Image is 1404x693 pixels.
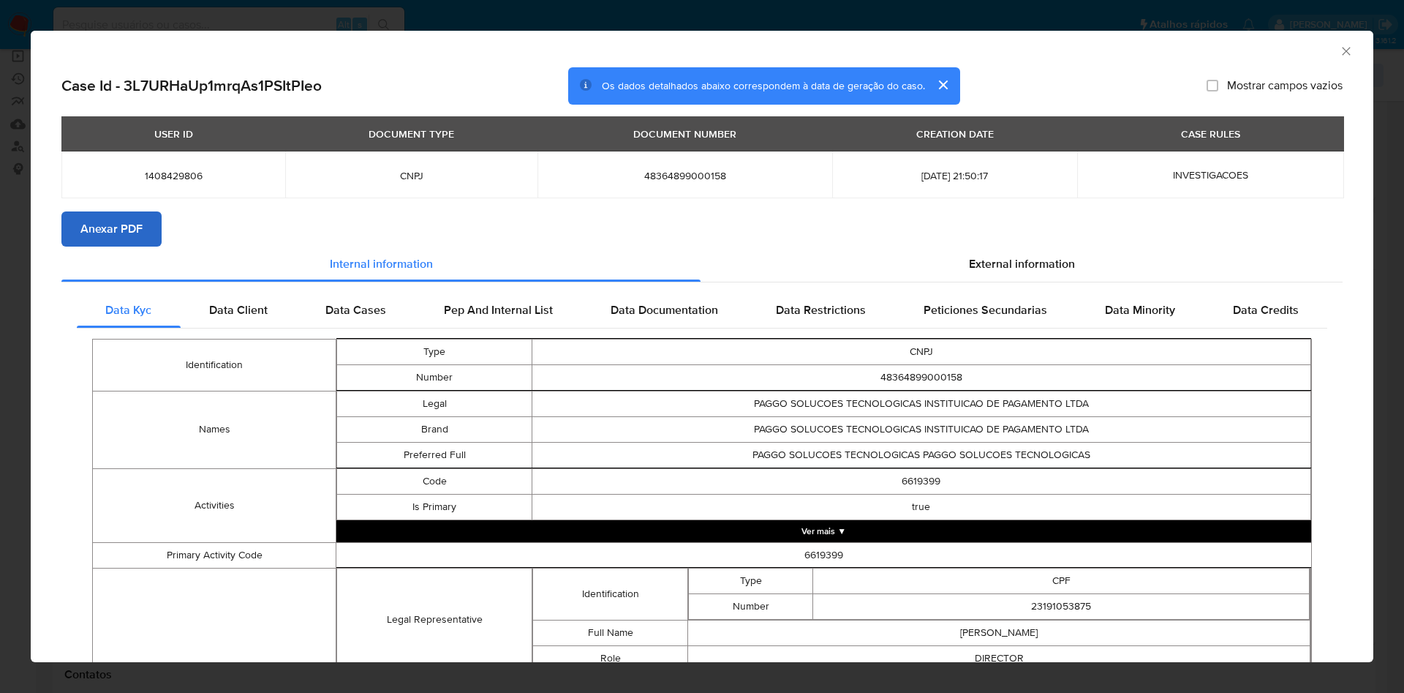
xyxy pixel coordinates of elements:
td: Number [689,593,813,619]
td: [PERSON_NAME] [688,620,1310,645]
td: Number [337,364,532,390]
div: CREATION DATE [907,121,1003,146]
td: CPF [813,568,1310,593]
span: [DATE] 21:50:17 [850,169,1060,182]
td: Primary Activity Code [93,542,336,568]
td: Names [93,391,336,468]
button: Expand array [336,520,1311,542]
td: true [532,494,1310,520]
td: DIRECTOR [688,645,1310,671]
span: Data Kyc [105,301,151,318]
td: Type [689,568,813,593]
td: PAGGO SOLUCOES TECNOLOGICAS INSTITUICAO DE PAGAMENTO LTDA [532,391,1310,416]
span: Anexar PDF [80,213,143,245]
td: Legal Representative [337,568,532,672]
span: INVESTIGACOES [1173,168,1248,182]
div: closure-recommendation-modal [31,31,1373,662]
td: 48364899000158 [532,364,1310,390]
td: Preferred Full [337,442,532,468]
td: Is Primary [337,494,532,520]
td: Full Name [532,620,688,645]
td: Code [337,468,532,494]
input: Mostrar campos vazios [1207,80,1218,91]
button: Anexar PDF [61,211,162,247]
div: Detailed info [61,247,1343,282]
span: Data Credits [1233,301,1299,318]
div: Detailed internal info [77,293,1327,328]
span: Data Cases [325,301,386,318]
h2: Case Id - 3L7URHaUp1mrqAs1PSItPIeo [61,76,322,95]
td: 23191053875 [813,593,1310,619]
span: 1408429806 [79,169,268,182]
td: Activities [93,468,336,542]
td: Identification [93,339,336,391]
div: CASE RULES [1172,121,1249,146]
span: CNPJ [303,169,520,182]
button: cerrar [925,67,960,102]
button: Fechar a janela [1339,44,1352,57]
div: USER ID [146,121,202,146]
span: Peticiones Secundarias [924,301,1047,318]
span: Data Restrictions [776,301,866,318]
span: Mostrar campos vazios [1227,78,1343,93]
td: Type [337,339,532,364]
span: Os dados detalhados abaixo correspondem à data de geração do caso. [602,78,925,93]
td: Identification [532,568,688,620]
td: 6619399 [532,468,1310,494]
span: 48364899000158 [555,169,815,182]
td: PAGGO SOLUCOES TECNOLOGICAS INSTITUICAO DE PAGAMENTO LTDA [532,416,1310,442]
span: Data Client [209,301,268,318]
td: Role [532,645,688,671]
td: Brand [337,416,532,442]
span: External information [969,255,1075,272]
td: 6619399 [336,542,1312,568]
td: Legal [337,391,532,416]
td: PAGGO SOLUCOES TECNOLOGICAS PAGGO SOLUCOES TECNOLOGICAS [532,442,1310,468]
div: DOCUMENT TYPE [360,121,463,146]
div: DOCUMENT NUMBER [624,121,745,146]
span: Data Documentation [611,301,718,318]
span: Pep And Internal List [444,301,553,318]
span: Data Minority [1105,301,1175,318]
td: CNPJ [532,339,1310,364]
span: Internal information [330,255,433,272]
